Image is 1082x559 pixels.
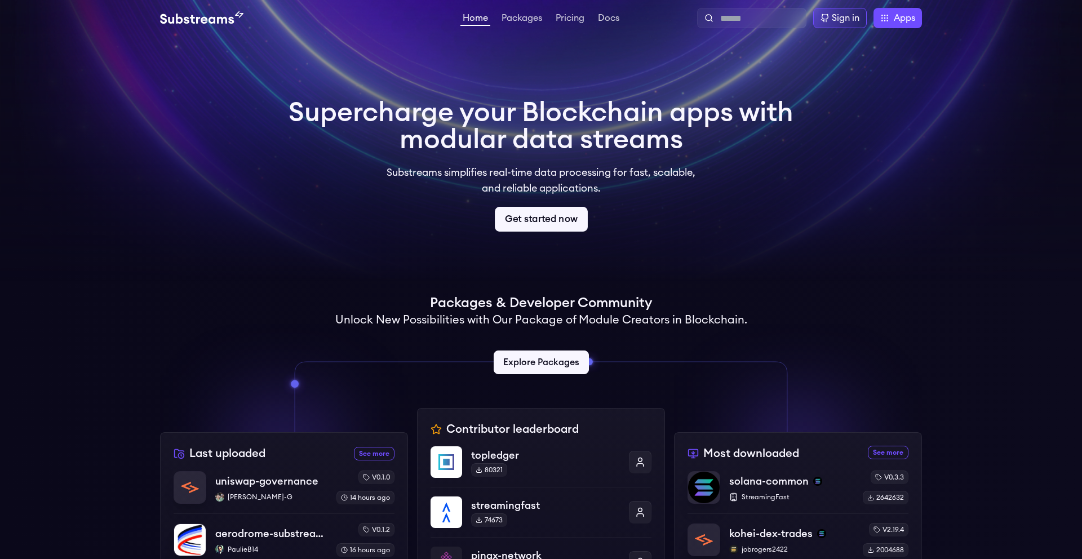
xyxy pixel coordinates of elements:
p: [PERSON_NAME]-G [215,493,327,502]
div: 14 hours ago [336,491,394,504]
img: uniswap-governance [174,472,206,503]
img: Aaditya-G [215,493,224,502]
a: Get started now [495,207,588,232]
h1: Packages & Developer Community [430,294,652,312]
img: kohei-dex-trades [688,524,720,556]
span: Apps [894,11,915,25]
div: 2004688 [863,543,908,557]
div: v0.1.2 [358,523,394,536]
a: See more most downloaded packages [868,446,908,459]
div: 2642632 [863,491,908,504]
p: kohei-dex-trades [729,526,813,542]
p: Substreams simplifies real-time data processing for fast, scalable, and reliable applications. [379,165,703,196]
div: Sign in [832,11,859,25]
img: PaulieB14 [215,545,224,554]
h1: Supercharge your Blockchain apps with modular data streams [289,99,793,153]
img: solana [817,529,826,538]
div: v0.3.3 [871,471,908,484]
p: streamingfast [471,498,620,513]
a: Packages [499,14,544,25]
img: aerodrome-substreams [174,524,206,556]
img: topledger [431,446,462,478]
a: topledgertopledger80321 [431,446,651,487]
a: Explore Packages [494,351,589,374]
p: StreamingFast [729,493,854,502]
div: 80321 [471,463,507,477]
img: solana-common [688,472,720,503]
div: v2.19.4 [869,523,908,536]
img: jobrogers2422 [729,545,738,554]
p: aerodrome-substreams [215,526,327,542]
h2: Unlock New Possibilities with Our Package of Module Creators in Blockchain. [335,312,747,328]
a: streamingfaststreamingfast74673 [431,487,651,537]
a: Pricing [553,14,587,25]
img: streamingfast [431,496,462,528]
p: topledger [471,447,620,463]
a: Sign in [813,8,867,28]
div: 16 hours ago [336,543,394,557]
a: Docs [596,14,622,25]
p: solana-common [729,473,809,489]
img: solana [813,477,822,486]
img: Substream's logo [160,11,243,25]
a: uniswap-governanceuniswap-governanceAaditya-G[PERSON_NAME]-Gv0.1.014 hours ago [174,471,394,513]
a: Home [460,14,490,26]
p: uniswap-governance [215,473,318,489]
p: PaulieB14 [215,545,327,554]
div: 74673 [471,513,507,527]
p: jobrogers2422 [729,545,854,554]
a: See more recently uploaded packages [354,447,394,460]
a: kohei-dex-tradeskohei-dex-tradessolanajobrogers2422jobrogers2422v2.19.42004688 [688,513,908,557]
a: solana-commonsolana-commonsolanaStreamingFastv0.3.32642632 [688,471,908,513]
div: v0.1.0 [358,471,394,484]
